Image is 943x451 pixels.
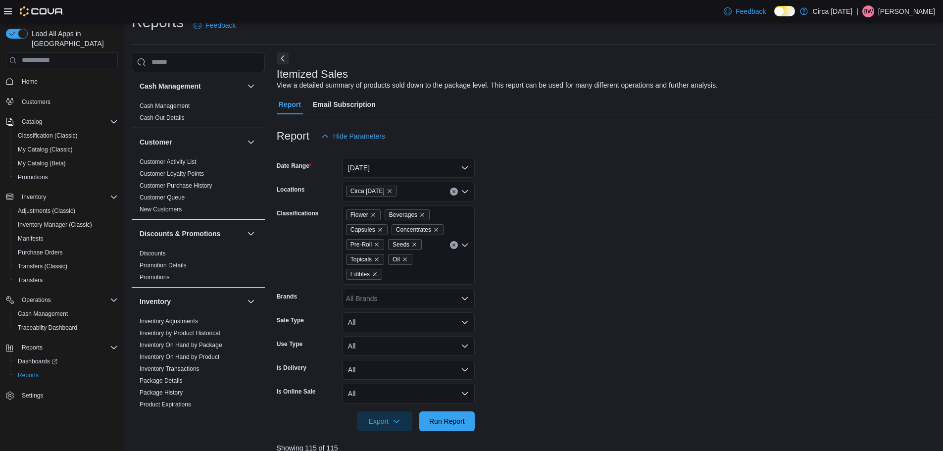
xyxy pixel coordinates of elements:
[140,170,204,177] a: Customer Loyalty Points
[140,137,172,147] h3: Customer
[277,80,718,91] div: View a detailed summary of products sold down to the package level. This report can be used for m...
[370,212,376,218] button: Remove Flower from selection in this group
[277,209,319,217] label: Classifications
[374,256,380,262] button: Remove Topicals from selection in this group
[419,411,475,431] button: Run Report
[132,100,265,128] div: Cash Management
[18,191,118,203] span: Inventory
[429,416,465,426] span: Run Report
[14,247,67,258] a: Purchase Orders
[736,6,766,16] span: Feedback
[277,130,309,142] h3: Report
[10,246,122,259] button: Purchase Orders
[140,229,243,239] button: Discounts & Promotions
[140,250,166,257] span: Discounts
[277,186,305,194] label: Locations
[14,205,118,217] span: Adjustments (Classic)
[18,389,118,401] span: Settings
[277,364,306,372] label: Is Delivery
[140,274,170,281] a: Promotions
[205,20,236,30] span: Feedback
[140,229,220,239] h3: Discounts & Promotions
[18,132,78,140] span: Classification (Classic)
[28,29,118,49] span: Load All Apps in [GEOGRAPHIC_DATA]
[14,144,77,155] a: My Catalog (Classic)
[140,137,243,147] button: Customer
[18,342,47,353] button: Reports
[18,116,118,128] span: Catalog
[2,388,122,402] button: Settings
[2,341,122,354] button: Reports
[14,219,118,231] span: Inventory Manager (Classic)
[277,388,316,396] label: Is Online Sale
[10,354,122,368] a: Dashboards
[140,365,199,372] a: Inventory Transactions
[14,274,47,286] a: Transfers
[140,261,187,269] span: Promotion Details
[277,68,348,80] h3: Itemized Sales
[313,95,376,114] span: Email Subscription
[140,158,197,166] span: Customer Activity List
[140,81,243,91] button: Cash Management
[18,324,77,332] span: Traceabilty Dashboard
[20,6,64,16] img: Cova
[346,224,388,235] span: Capsules
[140,297,171,306] h3: Inventory
[14,369,43,381] a: Reports
[10,368,122,382] button: Reports
[14,219,96,231] a: Inventory Manager (Classic)
[377,227,383,233] button: Remove Capsules from selection in this group
[350,225,375,235] span: Capsules
[18,75,118,88] span: Home
[10,156,122,170] button: My Catalog (Beta)
[140,250,166,257] a: Discounts
[317,126,389,146] button: Hide Parameters
[22,78,38,86] span: Home
[140,205,182,213] span: New Customers
[140,389,183,397] span: Package History
[140,329,220,337] span: Inventory by Product Historical
[140,158,197,165] a: Customer Activity List
[10,232,122,246] button: Manifests
[14,247,118,258] span: Purchase Orders
[14,369,118,381] span: Reports
[190,15,240,35] a: Feedback
[461,295,469,302] button: Open list of options
[140,318,198,325] a: Inventory Adjustments
[14,308,118,320] span: Cash Management
[277,52,289,64] button: Next
[14,171,52,183] a: Promotions
[774,16,775,17] span: Dark Mode
[10,321,122,335] button: Traceabilty Dashboard
[14,130,118,142] span: Classification (Classic)
[862,5,874,17] div: Brynn Watson
[245,80,257,92] button: Cash Management
[140,102,190,110] span: Cash Management
[18,221,92,229] span: Inventory Manager (Classic)
[14,355,61,367] a: Dashboards
[774,6,795,16] input: Dark Mode
[22,193,46,201] span: Inventory
[132,156,265,219] div: Customer
[18,310,68,318] span: Cash Management
[350,210,368,220] span: Flower
[132,315,265,450] div: Inventory
[396,225,431,235] span: Concentrates
[140,377,183,385] span: Package Details
[277,293,297,301] label: Brands
[2,74,122,89] button: Home
[140,262,187,269] a: Promotion Details
[14,233,47,245] a: Manifests
[14,308,72,320] a: Cash Management
[10,259,122,273] button: Transfers (Classic)
[18,371,39,379] span: Reports
[863,5,873,17] span: BW
[14,274,118,286] span: Transfers
[419,212,425,218] button: Remove Beverages from selection in this group
[433,227,439,233] button: Remove Concentrates from selection in this group
[450,188,458,196] button: Clear input
[387,188,393,194] button: Remove Circa 1818 from selection in this group
[140,341,222,349] span: Inventory On Hand by Package
[402,256,408,262] button: Remove Oil from selection in this group
[14,205,79,217] a: Adjustments (Classic)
